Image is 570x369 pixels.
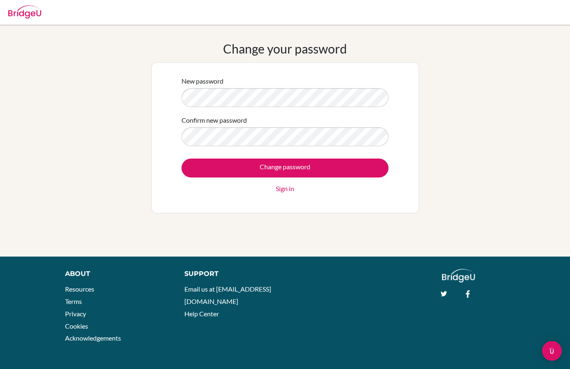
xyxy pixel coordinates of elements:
a: Terms [65,297,82,305]
a: Help Center [184,310,219,318]
a: Sign in [276,184,294,194]
div: Open Intercom Messenger [542,341,562,361]
label: New password [181,76,223,86]
h1: Change your password [223,41,347,56]
label: Confirm new password [181,115,247,125]
img: logo_white@2x-f4f0deed5e89b7ecb1c2cc34c3e3d731f90f0f143d5ea2071677605dd97b5244.png [442,269,475,283]
input: Change password [181,159,389,177]
div: About [65,269,166,279]
a: Privacy [65,310,86,318]
div: Support [184,269,277,279]
a: Acknowledgements [65,334,121,342]
a: Resources [65,285,94,293]
a: Email us at [EMAIL_ADDRESS][DOMAIN_NAME] [184,285,271,305]
img: Bridge-U [8,5,41,19]
a: Cookies [65,322,88,330]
